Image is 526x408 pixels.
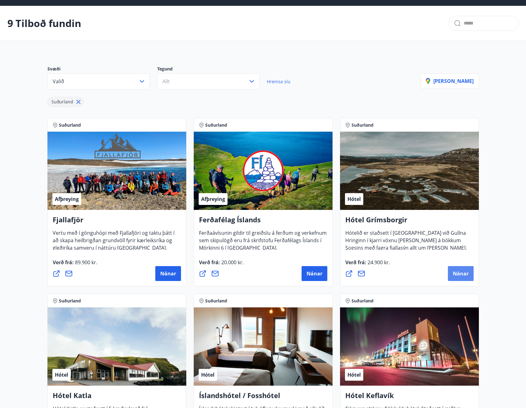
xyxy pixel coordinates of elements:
[345,229,467,271] span: Hótelið er staðsett í [GEOGRAPHIC_DATA] við Gullna Hringinn í kjarri vöxnu [PERSON_NAME] á bökkum...
[307,270,322,277] span: Nánar
[421,73,479,89] button: [PERSON_NAME]
[205,122,227,128] span: Suðurland
[267,79,290,84] span: Hreinsa síu
[53,78,64,85] span: Valið
[426,78,474,84] p: [PERSON_NAME]
[53,259,97,271] span: Verð frá :
[351,298,374,304] span: Suðurland
[199,215,327,229] h4: Ferðafélag Íslands
[47,73,150,89] button: Valið
[53,229,175,256] span: Vertu með í gönguhópi með Fjallafjöri og taktu þátt í að skapa heilbrigðan grundvöll fyrir kærlei...
[347,196,361,202] span: Hótel
[201,371,214,378] span: Hótel
[201,196,225,202] span: Afþreying
[162,78,170,85] span: Allt
[205,298,227,304] span: Suðurland
[199,259,244,271] span: Verð frá :
[51,99,73,105] span: Suðurland
[220,259,244,266] span: 20.000 kr.
[199,229,327,256] span: Ferðaávísunin gildir til greiðslu á ferðum og verkefnum sem skipulögð eru frá skrifstofu Ferðafél...
[351,122,374,128] span: Suðurland
[155,266,181,281] button: Nánar
[345,259,390,271] span: Verð frá :
[302,266,327,281] button: Nánar
[347,371,361,378] span: Hótel
[157,66,267,73] p: Tegund
[345,391,474,405] h4: Hótel Keflavík
[59,122,81,128] span: Suðurland
[199,391,327,405] h4: Íslandshótel / Fosshótel
[345,215,474,229] h4: Hótel Grímsborgir
[366,259,390,266] span: 24.900 kr.
[55,371,68,378] span: Hótel
[55,196,79,202] span: Afþreying
[47,66,157,73] p: Svæði
[157,73,259,89] button: Allt
[59,298,81,304] span: Suðurland
[47,97,84,107] div: Suðurland
[453,270,469,277] span: Nánar
[160,270,176,277] span: Nánar
[53,215,181,229] h4: Fjallafjör
[74,259,97,266] span: 89.900 kr.
[448,266,474,281] button: Nánar
[7,16,81,30] p: 9 Tilboð fundin
[53,391,181,405] h4: Hótel Katla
